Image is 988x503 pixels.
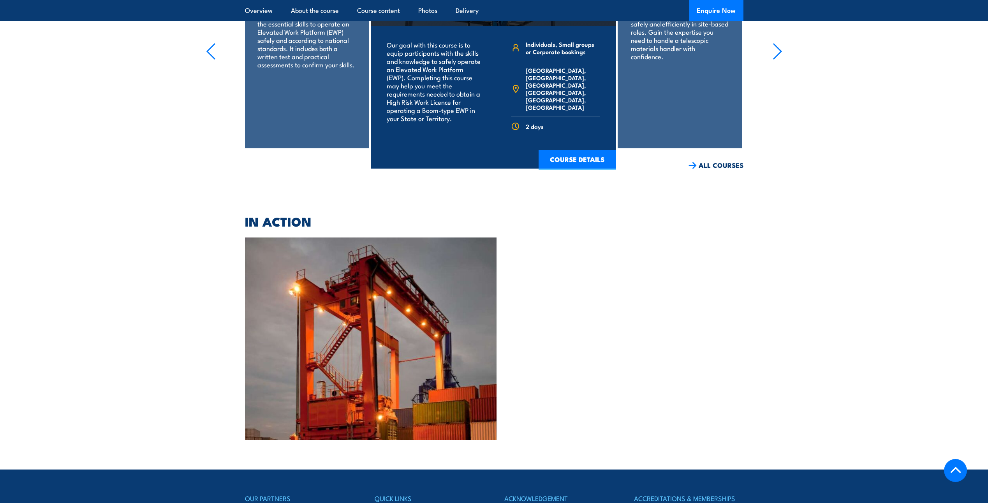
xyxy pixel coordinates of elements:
a: ALL COURSES [689,161,743,170]
span: [GEOGRAPHIC_DATA], [GEOGRAPHIC_DATA], [GEOGRAPHIC_DATA], [GEOGRAPHIC_DATA], [GEOGRAPHIC_DATA], [G... [526,67,600,111]
h2: IN ACTION [245,216,743,227]
p: Our goal with this course is to equip participants with the skills and knowledge to safely operat... [387,40,483,122]
img: Operate a Gantry or Overhead Crane TRAINING [245,237,497,440]
a: COURSE DETAILS [539,150,616,170]
span: 2 days [526,123,544,130]
span: Individuals, Small groups or Corporate bookings [526,40,600,55]
p: This course checks that you have the essential skills to operate an Elevated Work Platform (EWP) ... [257,11,355,69]
p: Learn to operate a telehandler safely and efficiently in site-based roles. Gain the expertise you... [631,11,729,60]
